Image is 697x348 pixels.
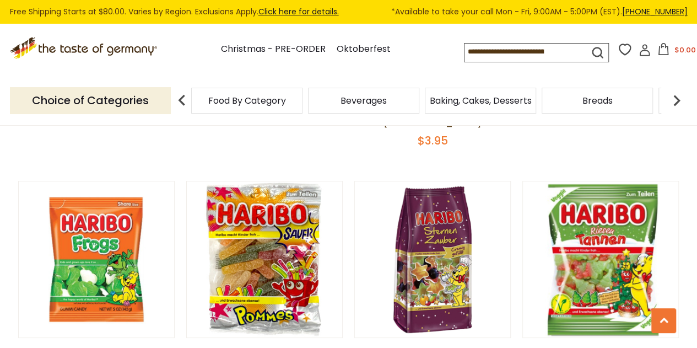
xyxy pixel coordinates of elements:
[221,42,326,57] a: Christmas - PRE-ORDER
[391,6,688,18] span: *Available to take your call Mon - Fri, 9:00AM - 5:00PM (EST).
[622,6,688,17] a: [PHONE_NUMBER]
[337,42,391,57] a: Oktoberfest
[187,181,343,338] img: Haribo
[430,97,532,105] a: Baking, Cakes, Desserts
[418,133,448,148] span: $3.95
[355,181,511,338] img: Haribo
[523,181,679,338] img: Haribo
[258,6,339,17] a: Click here for details.
[666,89,688,111] img: next arrow
[19,181,175,338] img: Haribo
[208,97,286,105] a: Food By Category
[674,45,695,55] span: $0.00
[171,89,193,111] img: previous arrow
[341,97,387,105] a: Beverages
[582,97,613,105] a: Breads
[10,6,688,18] div: Free Shipping Starts at $80.00. Varies by Region. Exclusions Apply.
[10,87,171,114] p: Choice of Categories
